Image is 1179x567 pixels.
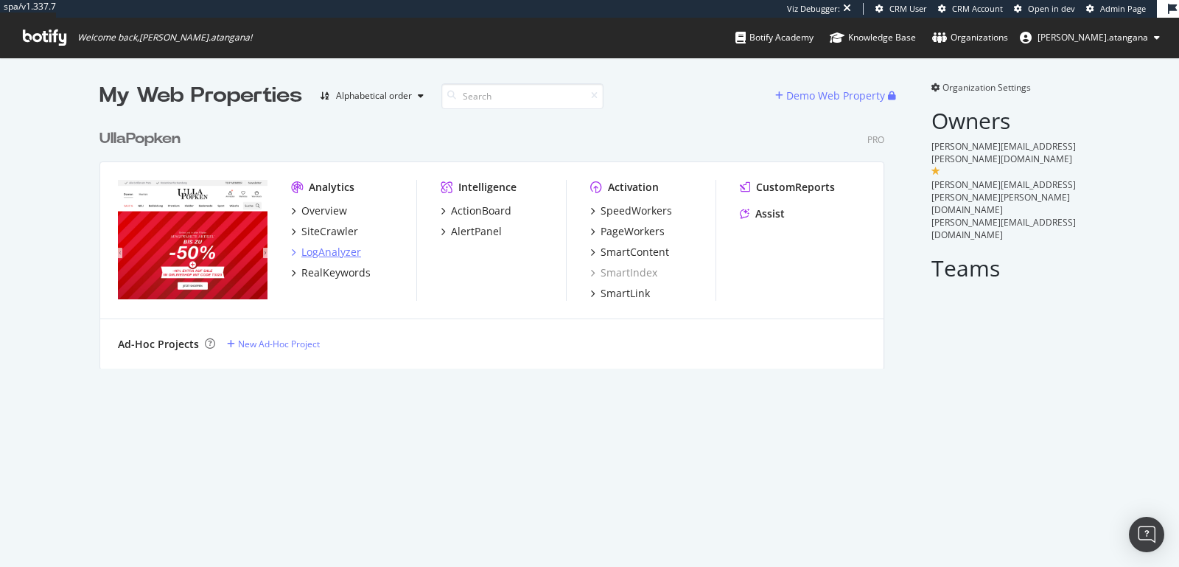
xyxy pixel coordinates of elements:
[931,140,1076,165] span: [PERSON_NAME][EMAIL_ADDRESS][PERSON_NAME][DOMAIN_NAME]
[938,3,1003,15] a: CRM Account
[441,224,502,239] a: AlertPanel
[291,245,361,260] a: LogAnalyzer
[1014,3,1075,15] a: Open in dev
[590,224,665,239] a: PageWorkers
[291,224,358,239] a: SiteCrawler
[314,84,430,108] button: Alphabetical order
[441,83,604,109] input: Search
[590,245,669,260] a: SmartContent
[942,81,1031,94] span: Organization Settings
[601,224,665,239] div: PageWorkers
[1008,26,1172,49] button: [PERSON_NAME].atangana
[441,204,511,218] a: ActionBoard
[118,337,199,352] div: Ad-Hoc Projects
[118,180,267,299] img: ullapopken.de
[952,3,1003,14] span: CRM Account
[458,180,517,195] div: Intelligence
[931,178,1076,216] span: [PERSON_NAME][EMAIL_ADDRESS][PERSON_NAME][PERSON_NAME][DOMAIN_NAME]
[301,224,358,239] div: SiteCrawler
[608,180,659,195] div: Activation
[830,30,916,45] div: Knowledge Base
[601,245,669,260] div: SmartContent
[735,30,814,45] div: Botify Academy
[1100,3,1146,14] span: Admin Page
[1129,517,1164,552] div: Open Intercom Messenger
[786,88,885,103] div: Demo Web Property
[787,3,840,15] div: Viz Debugger:
[932,30,1008,45] div: Organizations
[301,245,361,260] div: LogAnalyzer
[867,133,884,146] div: Pro
[1028,3,1075,14] span: Open in dev
[451,204,511,218] div: ActionBoard
[740,206,785,221] a: Assist
[590,286,650,301] a: SmartLink
[1038,31,1148,44] span: renaud.atangana
[775,84,888,108] button: Demo Web Property
[931,216,1076,241] span: [PERSON_NAME][EMAIL_ADDRESS][DOMAIN_NAME]
[755,206,785,221] div: Assist
[301,265,371,280] div: RealKeywords
[99,128,186,150] a: UllaPopken
[875,3,927,15] a: CRM User
[889,3,927,14] span: CRM User
[931,256,1080,280] h2: Teams
[931,108,1080,133] h2: Owners
[590,265,657,280] a: SmartIndex
[601,204,672,218] div: SpeedWorkers
[301,204,347,218] div: Overview
[291,265,371,280] a: RealKeywords
[735,18,814,58] a: Botify Academy
[227,338,320,350] a: New Ad-Hoc Project
[336,91,412,100] div: Alphabetical order
[601,286,650,301] div: SmartLink
[291,204,347,218] a: Overview
[99,111,896,369] div: grid
[99,81,302,111] div: My Web Properties
[99,128,181,150] div: UllaPopken
[830,18,916,58] a: Knowledge Base
[932,18,1008,58] a: Organizations
[590,204,672,218] a: SpeedWorkers
[238,338,320,350] div: New Ad-Hoc Project
[77,32,252,44] span: Welcome back, [PERSON_NAME].atangana !
[309,180,354,195] div: Analytics
[756,180,835,195] div: CustomReports
[775,89,888,102] a: Demo Web Property
[740,180,835,195] a: CustomReports
[451,224,502,239] div: AlertPanel
[1086,3,1146,15] a: Admin Page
